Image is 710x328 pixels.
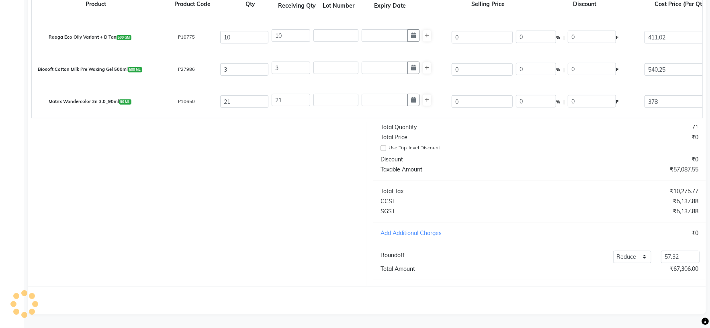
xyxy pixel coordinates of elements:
[616,95,618,109] span: F
[119,99,131,104] span: 90 ML
[563,95,565,109] span: |
[154,93,219,110] div: P10650
[278,2,316,10] div: Receiving Qty
[26,29,154,45] div: Raaga Eco Oily Variant + D Tan
[540,197,704,206] div: ₹5,137.88
[540,165,704,174] div: ₹57,087.55
[154,61,219,78] div: P27986
[556,31,560,44] span: %
[375,207,540,216] div: SGST
[540,207,704,216] div: ₹5,137.88
[154,29,219,45] div: P10775
[381,251,405,260] div: Roundoff
[540,265,704,273] div: ₹67,306.00
[361,2,419,10] div: Expiry Date
[117,35,131,40] span: 500 GM
[316,2,361,10] div: Lot Number
[563,63,565,76] span: |
[375,265,540,273] div: Total Amount
[540,133,704,142] div: ₹0
[540,187,704,196] div: ₹10,275.77
[26,93,154,110] div: Matrix Wondercolor 3n 3.0_90ml
[616,63,618,76] span: F
[540,155,704,164] div: ₹0
[540,123,704,132] div: 71
[26,61,154,78] div: Biosoft Cotton Milk Pre Waxing Gel 500ml
[375,197,540,206] div: CGST
[389,144,440,151] label: Use Top-level Discount
[375,123,540,132] div: Total Quantity
[540,229,704,237] div: ₹0
[375,187,540,196] div: Total Tax
[616,31,618,44] span: F
[563,31,565,44] span: |
[556,63,560,76] span: %
[375,165,540,174] div: Taxable Amount
[375,155,540,164] div: Discount
[556,95,560,109] span: %
[375,133,540,142] div: Total Price
[128,67,142,72] span: 500 ML
[375,229,540,237] div: Add Additional Charges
